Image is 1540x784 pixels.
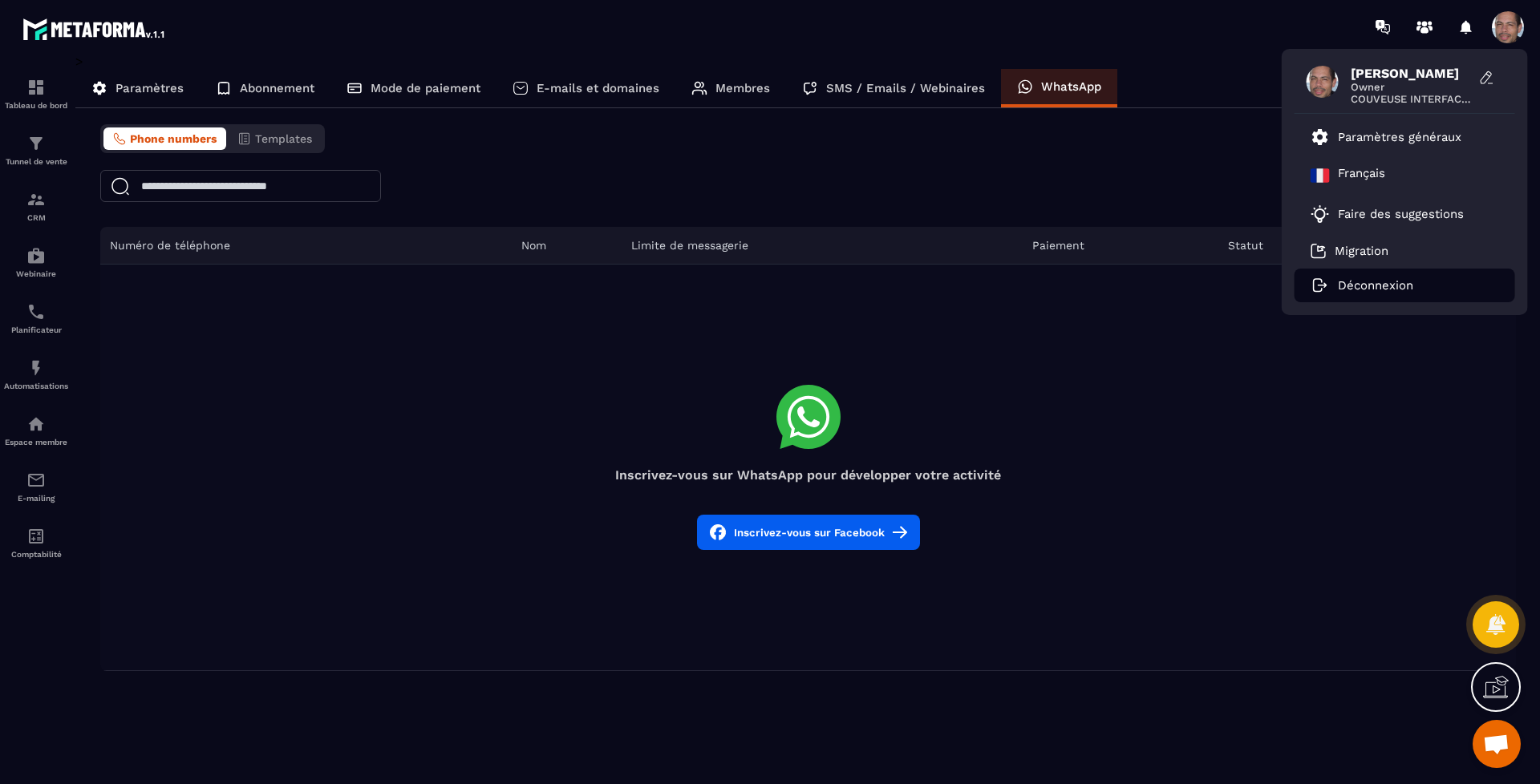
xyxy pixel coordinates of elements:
[1338,166,1385,185] p: Français
[4,515,68,571] a: accountantaccountantComptabilité
[26,78,46,97] img: formation
[4,234,68,290] a: automationsautomationsWebinaire
[26,246,46,265] img: automations
[4,157,68,166] p: Tunnel de vente
[22,14,167,43] img: logo
[4,66,68,122] a: formationformationTableau de bord
[1338,130,1461,144] p: Paramètres généraux
[1218,227,1360,265] th: Statut
[4,346,68,402] a: automationsautomationsAutomatisations
[1311,243,1388,259] a: Migration
[4,382,68,390] p: Automatisations
[4,122,68,178] a: formationformationTunnel de vente
[26,190,46,209] img: formation
[255,132,312,145] span: Templates
[103,127,226,150] button: Phone numbers
[4,438,68,447] p: Espace membre
[1351,66,1471,81] span: [PERSON_NAME]
[1338,207,1464,221] p: Faire des suggestions
[4,213,68,222] p: CRM
[26,471,46,490] img: email
[26,527,46,546] img: accountant
[26,358,46,378] img: automations
[26,414,46,434] img: automations
[4,325,68,334] p: Planificateur
[75,54,1524,671] div: >
[4,101,68,110] p: Tableau de bord
[4,494,68,503] p: E-mailing
[1311,204,1479,224] a: Faire des suggestions
[1311,127,1461,147] a: Paramètres généraux
[4,402,68,459] a: automationsautomationsEspace membre
[115,81,184,95] p: Paramètres
[1351,81,1471,93] span: Owner
[4,550,68,559] p: Comptabilité
[537,81,659,95] p: E-mails et domaines
[715,81,770,95] p: Membres
[4,269,68,278] p: Webinaire
[4,178,68,234] a: formationformationCRM
[697,515,920,550] button: Inscrivez-vous sur Facebook
[4,459,68,515] a: emailemailE-mailing
[100,227,512,265] th: Numéro de téléphone
[26,134,46,153] img: formation
[1351,93,1471,105] span: COUVEUSE INTERFACE - MAKING-ARTLIFE
[622,227,1023,265] th: Limite de messagerie
[1473,720,1521,768] a: Ouvrir le chat
[1041,79,1101,94] p: WhatsApp
[130,132,217,145] span: Phone numbers
[228,127,322,150] button: Templates
[1335,244,1388,258] p: Migration
[371,81,480,95] p: Mode de paiement
[512,227,621,265] th: Nom
[26,302,46,321] img: scheduler
[1338,278,1413,293] p: Déconnexion
[100,467,1516,483] h4: Inscrivez-vous sur WhatsApp pour développer votre activité
[4,290,68,346] a: schedulerschedulerPlanificateur
[240,81,314,95] p: Abonnement
[1023,227,1218,265] th: Paiement
[826,81,985,95] p: SMS / Emails / Webinaires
